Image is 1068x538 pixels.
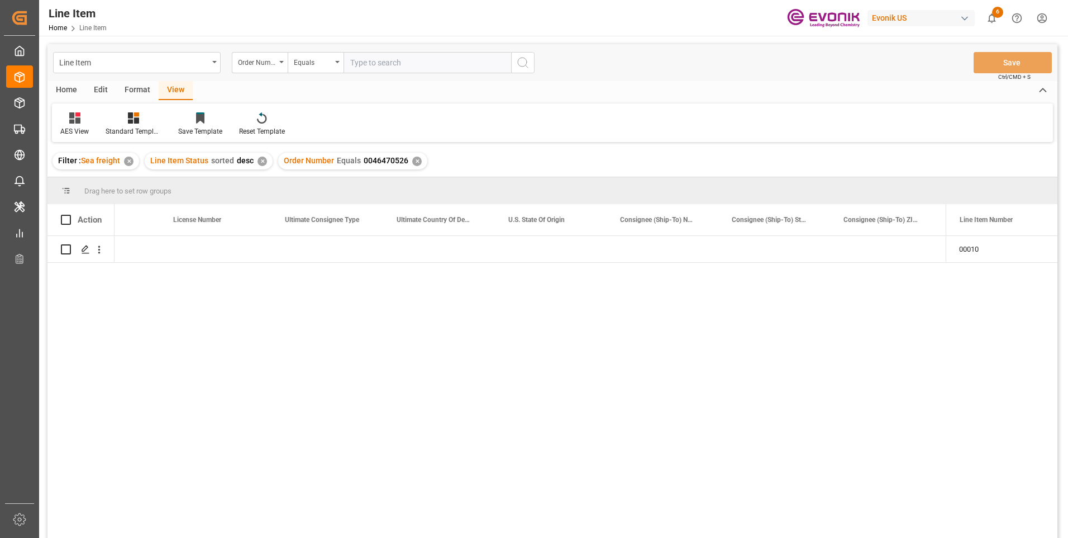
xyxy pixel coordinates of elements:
[47,81,85,100] div: Home
[173,216,221,224] span: License Number
[211,156,234,165] span: sorted
[412,157,422,166] div: ✕
[58,156,81,165] span: Filter :
[49,5,107,22] div: Line Item
[337,156,361,165] span: Equals
[81,156,120,165] span: Sea freight
[397,216,471,224] span: Ultimate Country Of Destination
[344,52,511,73] input: Type to search
[998,73,1031,81] span: Ctrl/CMD + S
[232,52,288,73] button: open menu
[78,215,102,225] div: Action
[946,236,1057,263] div: Press SPACE to select this row.
[620,216,695,224] span: Consignee (Ship-To) Name
[294,55,332,68] div: Equals
[60,126,89,136] div: AES View
[59,55,208,69] div: Line Item
[288,52,344,73] button: open menu
[106,126,161,136] div: Standard Templates
[732,216,807,224] span: Consignee (Ship-To) Street
[178,126,222,136] div: Save Template
[159,81,193,100] div: View
[787,8,860,28] img: Evonik-brand-mark-Deep-Purple-RGB.jpeg_1700498283.jpeg
[124,157,133,166] div: ✕
[239,126,285,136] div: Reset Template
[946,236,1057,262] div: 00010
[979,6,1004,31] button: show 6 new notifications
[53,52,221,73] button: open menu
[867,7,979,29] button: Evonik US
[258,157,267,166] div: ✕
[364,156,408,165] span: 0046470526
[960,216,1013,224] span: Line Item Number
[1004,6,1029,31] button: Help Center
[284,156,334,165] span: Order Number
[85,81,116,100] div: Edit
[238,55,276,68] div: Order Number
[237,156,254,165] span: desc
[285,216,359,224] span: Ultimate Consignee Type
[49,24,67,32] a: Home
[508,216,565,224] span: U.S. State Of Origin
[511,52,535,73] button: search button
[867,10,975,26] div: Evonik US
[150,156,208,165] span: Line Item Status
[116,81,159,100] div: Format
[84,187,171,195] span: Drag here to set row groups
[47,236,115,263] div: Press SPACE to select this row.
[843,216,918,224] span: Consignee (Ship-To) ZIP Code
[974,52,1052,73] button: Save
[992,7,1003,18] span: 6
